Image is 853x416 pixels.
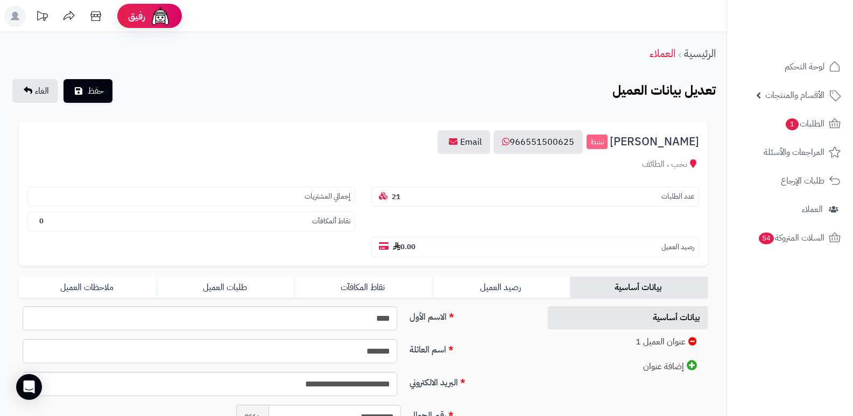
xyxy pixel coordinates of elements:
[734,168,847,194] a: طلبات الإرجاع
[684,45,716,61] a: الرئيسية
[128,10,145,23] span: رفيق
[405,306,535,323] label: الاسم الأول
[765,88,824,103] span: الأقسام والمنتجات
[780,26,843,49] img: logo-2.png
[548,306,708,329] a: بيانات أساسية
[39,216,44,226] b: 0
[734,225,847,251] a: السلات المتروكة54
[734,54,847,80] a: لوحة التحكم
[548,355,708,378] a: إضافة عنوان
[64,79,112,103] button: حفظ
[548,330,708,354] a: عنوان العميل 1
[19,277,157,298] a: ملاحظات العميل
[650,45,675,61] a: العملاء
[802,202,823,217] span: العملاء
[405,339,535,356] label: اسم العائلة
[612,81,716,100] b: تعديل بيانات العميل
[661,192,694,202] small: عدد الطلبات
[786,118,799,130] span: 1
[393,242,415,252] b: 0.00
[494,130,583,154] a: 966551500625
[88,84,104,97] span: حفظ
[157,277,294,298] a: طلبات العميل
[570,277,708,298] a: بيانات أساسية
[12,79,58,103] a: الغاء
[734,196,847,222] a: العملاء
[785,59,824,74] span: لوحة التحكم
[405,372,535,389] label: البريد الالكتروني
[312,216,350,227] small: نقاط ألمكافآت
[661,242,694,252] small: رصيد العميل
[781,173,824,188] span: طلبات الإرجاع
[587,135,608,150] small: نشط
[734,139,847,165] a: المراجعات والأسئلة
[392,192,400,202] b: 21
[764,145,824,160] span: المراجعات والأسئلة
[35,84,49,97] span: الغاء
[759,232,774,244] span: 54
[432,277,570,298] a: رصيد العميل
[16,374,42,400] div: Open Intercom Messenger
[305,192,350,202] small: إجمالي المشتريات
[734,111,847,137] a: الطلبات1
[27,158,699,171] div: نخب ، الطائف
[29,5,55,30] a: تحديثات المنصة
[758,230,824,245] span: السلات المتروكة
[610,136,699,148] span: [PERSON_NAME]
[294,277,432,298] a: نقاط المكافآت
[150,5,171,27] img: ai-face.png
[785,116,824,131] span: الطلبات
[438,130,490,154] a: Email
